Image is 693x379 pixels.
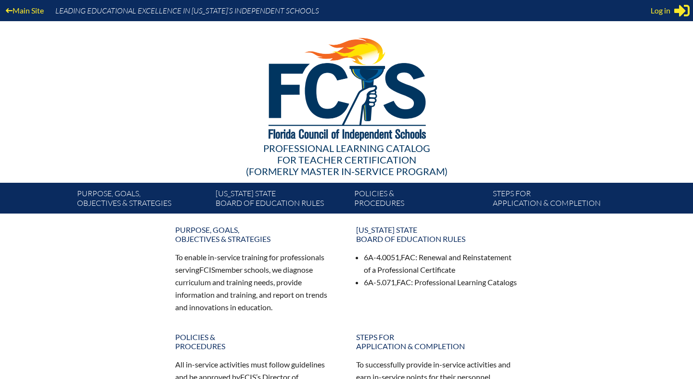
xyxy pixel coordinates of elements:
svg: Sign in or register [674,3,690,18]
a: Steps forapplication & completion [350,328,524,354]
img: FCISlogo221.eps [247,21,446,152]
li: 6A-4.0051, : Renewal and Reinstatement of a Professional Certificate [364,251,518,276]
span: FAC [401,253,415,262]
span: FCIS [199,265,215,274]
a: Policies &Procedures [350,187,489,214]
a: [US_STATE] StateBoard of Education rules [350,221,524,247]
span: Log in [651,5,670,16]
a: [US_STATE] StateBoard of Education rules [212,187,350,214]
li: 6A-5.071, : Professional Learning Catalogs [364,276,518,289]
span: for Teacher Certification [277,154,416,165]
a: Purpose, goals,objectives & strategies [73,187,212,214]
a: Policies &Procedures [169,328,343,354]
a: Purpose, goals,objectives & strategies [169,221,343,247]
div: Professional Learning Catalog (formerly Master In-service Program) [69,142,624,177]
p: To enable in-service training for professionals serving member schools, we diagnose curriculum an... [175,251,337,313]
a: Steps forapplication & completion [489,187,628,214]
a: Main Site [2,4,48,17]
span: FAC [397,278,411,287]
